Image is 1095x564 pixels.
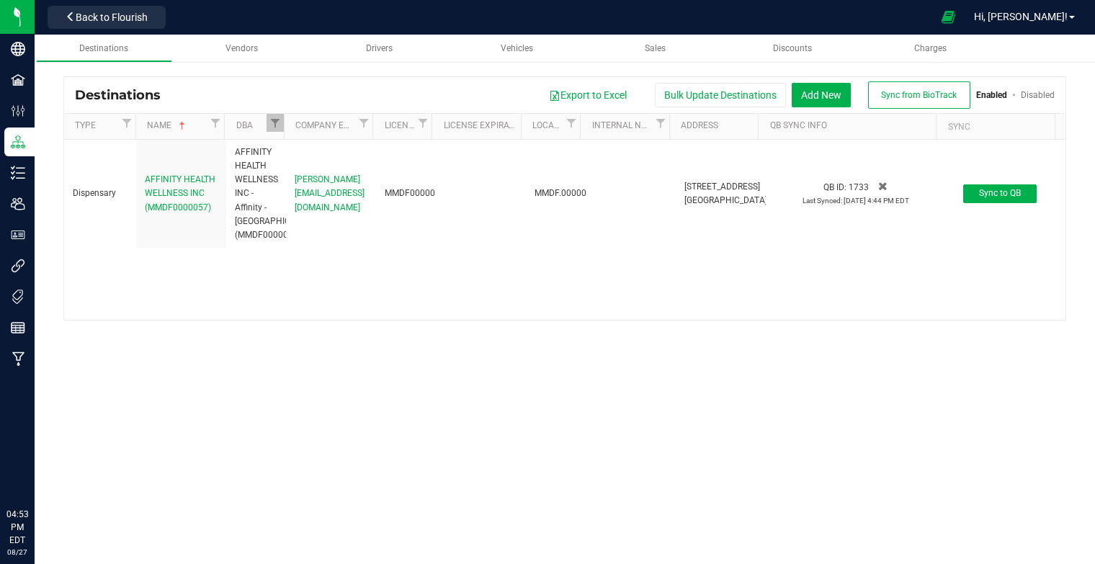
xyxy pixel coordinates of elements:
[645,43,666,53] span: Sales
[444,120,516,132] a: License Expiration
[936,114,1055,140] th: Sync
[655,83,786,107] button: Bulk Update Destinations
[385,187,427,200] div: MMDF0000057
[11,290,25,304] inline-svg: Tags
[11,259,25,273] inline-svg: Integrations
[48,6,166,29] button: Back to Flourish
[501,43,533,53] span: Vehicles
[535,187,577,200] div: MMDF.0000057
[976,90,1007,100] a: Enabled
[823,182,846,192] span: QB ID:
[11,166,25,180] inline-svg: Inventory
[11,104,25,118] inline-svg: Configuration
[225,43,258,53] span: Vendors
[79,43,128,53] span: Destinations
[849,182,869,192] span: 1733
[75,120,117,132] a: Type
[73,187,128,200] div: Dispensary
[770,120,931,132] a: QB Sync Info
[932,3,965,31] span: Open Ecommerce Menu
[14,449,58,492] iframe: Resource center
[11,352,25,366] inline-svg: Manufacturing
[75,87,171,103] span: Destinations
[235,146,277,242] div: AFFINITY HEALTH WELLNESS INC - Affinity - [GEOGRAPHIC_DATA] (MMDF0000057)
[914,43,947,53] span: Charges
[11,42,25,56] inline-svg: Company
[207,114,224,132] a: Filter
[844,197,909,205] span: [DATE] 4:44 PM EDT
[563,114,580,132] a: Filter
[11,228,25,242] inline-svg: User Roles
[414,114,432,132] a: Filter
[366,43,393,53] span: Drivers
[532,120,563,132] a: Local License
[147,120,207,132] a: Name
[681,120,753,132] a: Address
[868,81,970,109] button: Sync from BioTrack
[803,197,842,205] span: Last Synced:
[979,188,1021,198] span: Sync to QB
[267,114,284,132] a: Filter
[295,120,355,132] a: Company Email
[43,447,60,464] iframe: Resource center unread badge
[385,120,415,132] a: License
[11,321,25,335] inline-svg: Reports
[145,174,215,212] span: AFFINITY HEALTH WELLNESS INC (MMDF0000057)
[295,174,365,212] span: [PERSON_NAME][EMAIL_ADDRESS][DOMAIN_NAME]
[974,11,1068,22] span: Hi, [PERSON_NAME]!
[963,184,1037,203] button: Sync to QB
[881,90,957,100] span: Sync from BioTrack
[76,12,148,23] span: Back to Flourish
[11,135,25,149] inline-svg: Distribution
[684,182,760,192] span: [STREET_ADDRESS]
[6,547,28,558] p: 08/27
[1021,90,1055,100] a: Disabled
[11,197,25,211] inline-svg: Users
[118,114,135,132] a: Filter
[355,114,372,132] a: Filter
[792,83,851,107] button: Add New
[236,120,267,132] a: DBA
[684,195,767,205] span: [GEOGRAPHIC_DATA]
[11,73,25,87] inline-svg: Facilities
[652,114,669,132] a: Filter
[773,43,812,53] span: Discounts
[592,120,652,132] a: Internal Notes
[540,83,636,107] button: Export to Excel
[6,508,28,547] p: 04:53 PM EDT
